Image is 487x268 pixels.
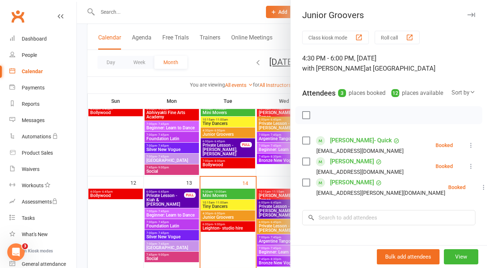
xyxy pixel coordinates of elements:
a: Payments [9,80,76,96]
div: General attendance [22,261,66,267]
a: Workouts [9,177,76,194]
div: Messages [22,117,45,123]
div: Booked [436,164,453,169]
a: Clubworx [9,7,27,25]
button: Class kiosk mode [302,31,369,44]
a: [PERSON_NAME] [330,177,374,188]
a: Product Sales [9,145,76,161]
div: Booked [448,185,466,190]
span: with [PERSON_NAME] [302,64,366,72]
div: Sort by [451,88,475,97]
span: at [GEOGRAPHIC_DATA] [366,64,436,72]
div: 3 [338,89,346,97]
div: Booked [436,143,453,148]
div: Waivers [22,166,39,172]
div: People [22,52,37,58]
a: Waivers [9,161,76,177]
div: Product Sales [22,150,53,156]
div: Assessments [22,199,58,205]
a: [PERSON_NAME] [330,156,374,167]
iframe: Intercom live chat [7,243,25,261]
input: Search to add attendees [302,210,475,225]
span: 3 [22,243,28,249]
a: Tasks [9,210,76,226]
a: Reports [9,96,76,112]
div: Junior Groovers [291,10,487,20]
div: 12 [391,89,399,97]
a: Dashboard [9,31,76,47]
button: Roll call [375,31,420,44]
div: places available [391,88,443,98]
a: People [9,47,76,63]
a: Messages [9,112,76,129]
a: Assessments [9,194,76,210]
button: Bulk add attendees [377,249,440,264]
div: places booked [338,88,386,98]
div: [EMAIL_ADDRESS][DOMAIN_NAME] [316,146,404,156]
a: [PERSON_NAME]- Quick [330,135,392,146]
div: 4:30 PM - 6:00 PM, [DATE] [302,53,475,74]
a: What's New [9,226,76,243]
div: Dashboard [22,36,47,42]
div: Automations [22,134,51,139]
div: Attendees [302,88,336,98]
div: Payments [22,85,45,91]
button: View [444,249,478,264]
div: Workouts [22,183,43,188]
a: Calendar [9,63,76,80]
div: What's New [22,231,48,237]
div: [EMAIL_ADDRESS][PERSON_NAME][DOMAIN_NAME] [316,188,445,198]
div: Reports [22,101,39,107]
div: Tasks [22,215,35,221]
a: Automations [9,129,76,145]
div: Calendar [22,68,43,74]
div: [EMAIL_ADDRESS][DOMAIN_NAME] [316,167,404,177]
